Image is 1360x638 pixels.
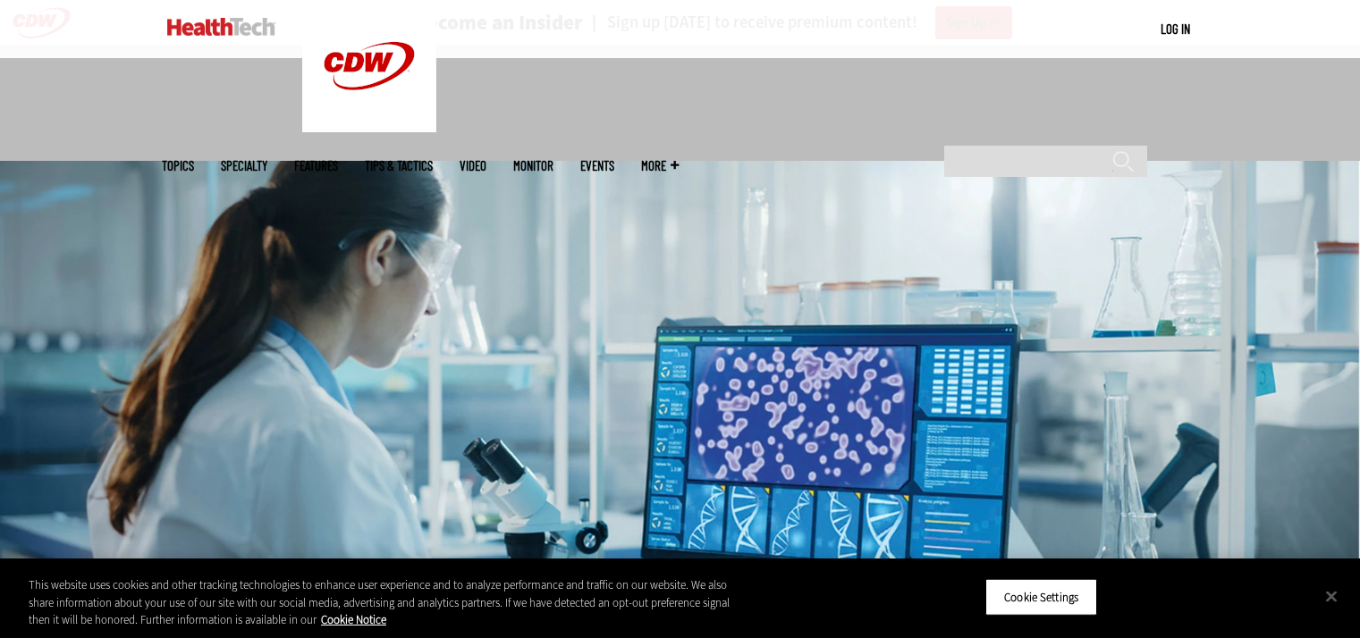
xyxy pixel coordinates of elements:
[302,118,436,137] a: CDW
[513,159,553,172] a: MonITor
[641,159,679,172] span: More
[985,578,1097,616] button: Cookie Settings
[167,18,275,36] img: Home
[460,159,486,172] a: Video
[365,159,433,172] a: Tips & Tactics
[1161,21,1190,37] a: Log in
[1161,20,1190,38] div: User menu
[580,159,614,172] a: Events
[221,159,267,172] span: Specialty
[1312,576,1351,616] button: Close
[29,576,748,629] div: This website uses cookies and other tracking technologies to enhance user experience and to analy...
[294,159,338,172] a: Features
[321,612,386,627] a: More information about your privacy
[162,159,194,172] span: Topics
